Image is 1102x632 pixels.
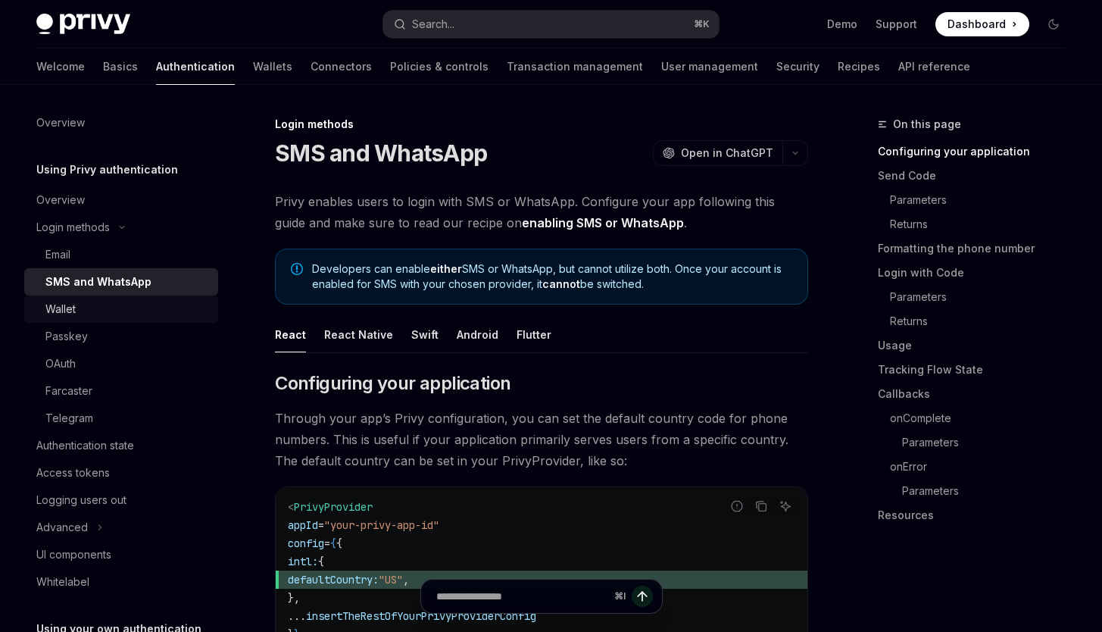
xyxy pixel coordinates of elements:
span: , [403,573,409,587]
a: Callbacks [878,382,1078,406]
span: = [324,537,330,550]
div: Login methods [275,117,808,132]
button: Open search [383,11,718,38]
a: Parameters [878,479,1078,503]
div: Swift [411,317,439,352]
div: OAuth [45,355,76,373]
a: Formatting the phone number [878,236,1078,261]
a: Logging users out [24,487,218,514]
span: Privy enables users to login with SMS or WhatsApp. Configure your app following this guide and ma... [275,191,808,233]
span: PrivyProvider [294,500,373,514]
button: Toggle Advanced section [24,514,218,541]
a: User management [661,48,758,85]
a: Access tokens [24,459,218,487]
div: Overview [36,114,85,132]
a: Wallet [24,296,218,323]
h1: SMS and WhatsApp [275,139,487,167]
span: = [318,518,324,532]
a: Demo [827,17,857,32]
div: React [275,317,306,352]
a: Connectors [311,48,372,85]
span: "US" [379,573,403,587]
a: Parameters [878,285,1078,309]
a: Policies & controls [390,48,489,85]
span: Through your app’s Privy configuration, you can set the default country code for phone numbers. T... [275,408,808,471]
a: Returns [878,212,1078,236]
a: Usage [878,333,1078,358]
a: SMS and WhatsApp [24,268,218,296]
strong: cannot [542,277,580,290]
a: Parameters [878,188,1078,212]
div: Search... [412,15,454,33]
a: Support [876,17,917,32]
a: Basics [103,48,138,85]
a: Passkey [24,323,218,350]
a: Telegram [24,405,218,432]
a: Dashboard [935,12,1029,36]
button: Send message [632,586,653,607]
button: Toggle dark mode [1041,12,1066,36]
button: Open in ChatGPT [653,140,782,166]
div: UI components [36,546,111,564]
div: Passkey [45,327,88,346]
a: Email [24,241,218,268]
strong: either [430,262,462,275]
div: Overview [36,191,85,209]
div: React Native [324,317,393,352]
span: ⌘ K [694,18,710,30]
span: Dashboard [947,17,1006,32]
span: < [288,500,294,514]
span: { [318,555,324,568]
a: Welcome [36,48,85,85]
input: Ask a question... [436,580,608,613]
div: Android [457,317,498,352]
a: Send Code [878,164,1078,188]
h5: Using Privy authentication [36,161,178,179]
span: config [288,537,324,550]
a: onComplete [878,406,1078,430]
div: Wallet [45,300,76,318]
div: Flutter [517,317,551,352]
a: Parameters [878,430,1078,455]
a: UI components [24,541,218,568]
img: dark logo [36,14,130,35]
span: { [330,537,336,550]
div: Advanced [36,518,88,537]
a: Overview [24,109,218,136]
a: Login with Code [878,261,1078,285]
button: Toggle Login methods section [24,214,218,241]
button: Copy the contents from the code block [751,496,771,516]
a: OAuth [24,350,218,377]
a: Authentication [156,48,235,85]
div: Email [45,246,70,264]
div: Whitelabel [36,573,89,591]
a: Security [776,48,819,85]
div: Logging users out [36,491,126,509]
span: intl: [288,555,318,568]
a: Returns [878,309,1078,333]
a: Resources [878,503,1078,527]
svg: Note [291,263,303,275]
a: Whitelabel [24,568,218,596]
span: appId [288,518,318,532]
div: Telegram [45,409,93,427]
span: defaultCountry: [288,573,379,587]
button: Report incorrect code [727,496,747,516]
a: enabling SMS or WhatsApp [522,215,684,231]
a: onError [878,455,1078,479]
span: Developers can enable SMS or WhatsApp, but cannot utilize both. Once your account is enabled for ... [312,261,792,292]
a: Overview [24,186,218,214]
div: Access tokens [36,464,110,482]
button: Ask AI [776,496,795,516]
div: Authentication state [36,436,134,455]
span: "your-privy-app-id" [324,518,439,532]
a: Configuring your application [878,139,1078,164]
div: SMS and WhatsApp [45,273,151,291]
div: Login methods [36,218,110,236]
span: Open in ChatGPT [681,145,773,161]
a: Recipes [838,48,880,85]
a: Transaction management [507,48,643,85]
a: Tracking Flow State [878,358,1078,382]
span: { [336,537,342,550]
a: Authentication state [24,432,218,459]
